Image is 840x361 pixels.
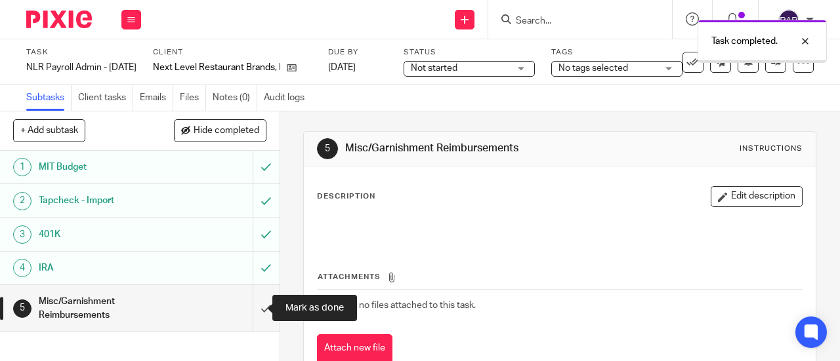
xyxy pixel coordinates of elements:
[13,158,31,176] div: 1
[317,191,375,202] p: Description
[13,225,31,244] div: 3
[711,35,778,48] p: Task completed.
[153,61,280,74] p: Next Level Restaurant Brands, LLC
[711,186,803,207] button: Edit description
[318,273,381,280] span: Attachments
[153,47,312,58] label: Client
[13,192,31,210] div: 2
[411,64,457,73] span: Not started
[78,85,133,111] a: Client tasks
[39,225,173,244] h1: 401K
[404,47,535,58] label: Status
[26,47,136,58] label: Task
[26,61,136,74] div: NLR Payroll Admin - Thursday
[180,85,206,111] a: Files
[194,126,259,136] span: Hide completed
[318,301,476,310] span: There are no files attached to this task.
[39,292,173,325] h1: Misc/Garnishment Reimbursements
[328,47,387,58] label: Due by
[26,85,72,111] a: Subtasks
[740,143,803,154] div: Instructions
[13,299,31,318] div: 5
[39,157,173,177] h1: MIT Budget
[213,85,257,111] a: Notes (0)
[26,61,136,74] div: NLR Payroll Admin - [DATE]
[140,85,173,111] a: Emails
[778,9,799,30] img: svg%3E
[558,64,628,73] span: No tags selected
[39,191,173,210] h1: Tapcheck - Import
[26,10,92,28] img: Pixie
[317,138,338,159] div: 5
[39,258,173,278] h1: IRA
[345,142,588,155] h1: Misc/Garnishment Reimbursements
[174,119,266,142] button: Hide completed
[264,85,311,111] a: Audit logs
[13,119,85,142] button: + Add subtask
[328,63,356,72] span: [DATE]
[13,259,31,277] div: 4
